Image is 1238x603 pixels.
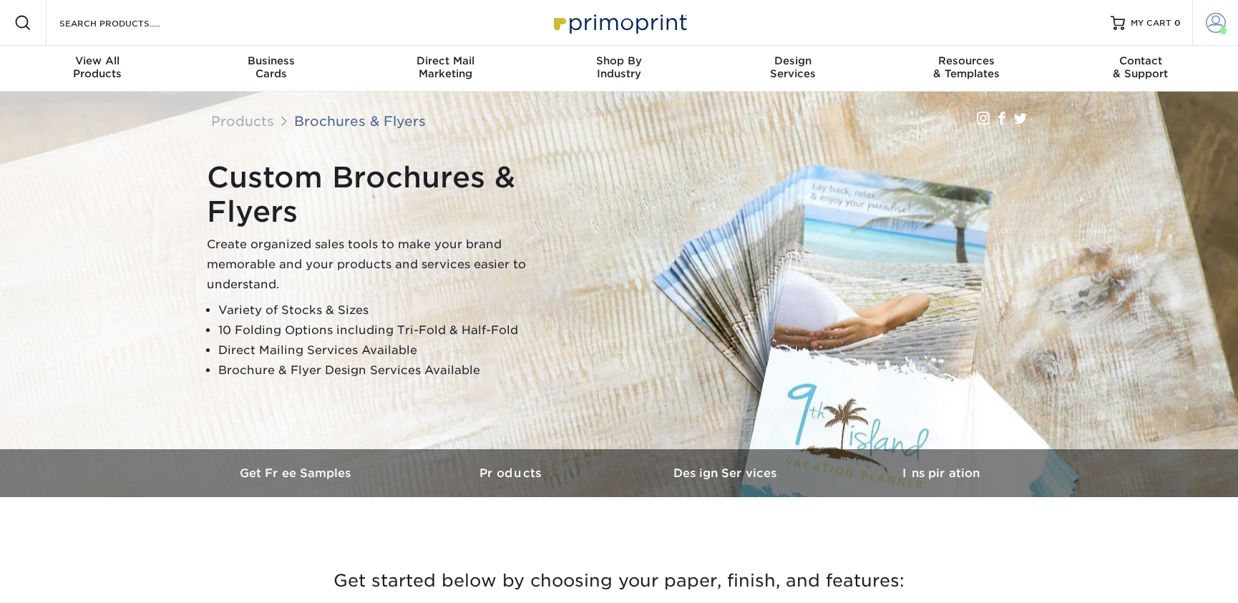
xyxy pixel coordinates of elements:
a: Resources& Templates [879,46,1053,92]
div: Services [706,54,879,80]
a: Inspiration [834,449,1048,497]
h1: Custom Brochures & Flyers [207,160,565,229]
span: Shop By [532,54,706,67]
span: 0 [1174,18,1181,28]
div: Marketing [359,54,532,80]
a: Design Services [619,449,834,497]
li: Direct Mailing Services Available [218,340,565,361]
li: Variety of Stocks & Sizes [218,300,565,320]
span: MY CART [1131,17,1171,29]
a: Direct MailMarketing [359,46,532,92]
div: Products [11,54,185,80]
img: Primoprint [547,7,691,38]
span: Direct Mail [359,54,532,67]
h3: Inspiration [834,466,1048,480]
a: Products [211,113,274,129]
p: Create organized sales tools to make your brand memorable and your products and services easier t... [207,235,565,295]
a: View AllProducts [11,46,185,92]
div: Industry [532,54,706,80]
div: & Support [1053,54,1227,80]
a: Products [404,449,619,497]
span: Design [706,54,879,67]
h3: Get Free Samples [190,466,404,480]
div: & Templates [879,54,1053,80]
span: Business [185,54,359,67]
span: Resources [879,54,1053,67]
h3: Design Services [619,466,834,480]
li: 10 Folding Options including Tri-Fold & Half-Fold [218,320,565,340]
a: Brochures & Flyers [294,113,426,129]
h3: Products [404,466,619,480]
li: Brochure & Flyer Design Services Available [218,361,565,381]
div: Cards [185,54,359,80]
a: DesignServices [706,46,879,92]
a: Get Free Samples [190,449,404,497]
input: SEARCH PRODUCTS..... [58,14,198,31]
a: Shop ByIndustry [532,46,706,92]
a: Contact& Support [1053,46,1227,92]
a: BusinessCards [185,46,359,92]
span: View All [11,54,185,67]
span: Contact [1053,54,1227,67]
